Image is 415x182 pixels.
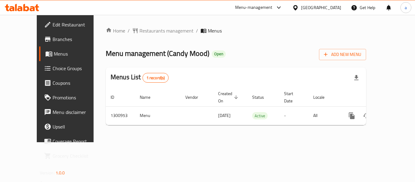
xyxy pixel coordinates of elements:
[142,73,169,83] div: Total records count
[56,169,65,177] span: 1.0.0
[185,94,206,101] span: Vendor
[359,108,374,123] button: Change Status
[53,138,101,145] span: Coverage Report
[212,50,226,58] div: Open
[308,106,340,125] td: All
[252,112,268,119] span: Active
[313,94,332,101] span: Locale
[324,51,361,58] span: Add New Menu
[53,36,101,43] span: Branches
[128,27,130,34] li: /
[218,112,231,119] span: [DATE]
[53,152,101,160] span: Grocery Checklist
[252,94,272,101] span: Status
[39,32,106,46] a: Branches
[111,94,122,101] span: ID
[212,51,226,57] span: Open
[235,4,273,11] div: Menu-management
[39,105,106,119] a: Menu disclaimer
[340,88,408,107] th: Actions
[39,46,106,61] a: Menus
[140,94,158,101] span: Name
[345,108,359,123] button: more
[54,50,101,57] span: Menus
[106,27,366,34] nav: breadcrumb
[139,27,194,34] span: Restaurants management
[218,90,240,105] span: Created On
[106,88,408,125] table: enhanced table
[53,94,101,101] span: Promotions
[106,46,209,60] span: Menu management ( Candy Mood )
[53,79,101,87] span: Coupons
[39,119,106,134] a: Upsell
[39,17,106,32] a: Edit Restaurant
[301,4,341,11] div: [GEOGRAPHIC_DATA]
[349,70,364,85] div: Export file
[39,134,106,149] a: Coverage Report
[53,108,101,116] span: Menu disclaimer
[284,90,301,105] span: Start Date
[111,73,169,83] h2: Menus List
[106,106,135,125] td: 1300953
[39,76,106,90] a: Coupons
[319,49,366,60] button: Add New Menu
[143,75,169,81] span: 1 record(s)
[53,65,101,72] span: Choice Groups
[279,106,308,125] td: -
[132,27,194,34] a: Restaurants management
[405,4,407,11] span: a
[196,27,198,34] li: /
[53,123,101,130] span: Upsell
[106,27,125,34] a: Home
[53,21,101,28] span: Edit Restaurant
[39,149,106,163] a: Grocery Checklist
[39,61,106,76] a: Choice Groups
[40,169,55,177] span: Version:
[39,90,106,105] a: Promotions
[208,27,222,34] span: Menus
[135,106,180,125] td: Menu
